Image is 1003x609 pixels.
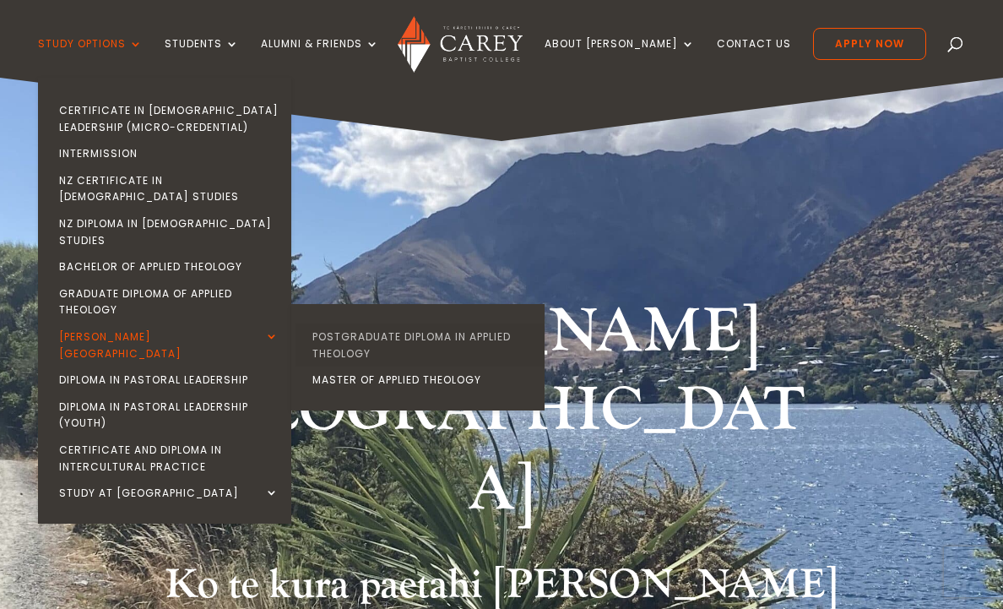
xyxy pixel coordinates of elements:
[42,140,295,167] a: Intermission
[38,38,143,78] a: Study Options
[42,280,295,324] a: Graduate Diploma of Applied Theology
[42,97,295,140] a: Certificate in [DEMOGRAPHIC_DATA] Leadership (Micro-credential)
[545,38,695,78] a: About [PERSON_NAME]
[42,324,295,367] a: [PERSON_NAME][GEOGRAPHIC_DATA]
[42,394,295,437] a: Diploma in Pastoral Leadership (Youth)
[813,28,926,60] a: Apply Now
[261,38,379,78] a: Alumni & Friends
[42,480,295,507] a: Study at [GEOGRAPHIC_DATA]
[185,293,818,539] h1: [PERSON_NAME][GEOGRAPHIC_DATA]
[295,367,549,394] a: Master of Applied Theology
[42,253,295,280] a: Bachelor of Applied Theology
[42,210,295,253] a: NZ Diploma in [DEMOGRAPHIC_DATA] Studies
[42,437,295,480] a: Certificate and Diploma in Intercultural Practice
[42,367,295,394] a: Diploma in Pastoral Leadership
[295,324,549,367] a: Postgraduate Diploma in Applied Theology
[717,38,791,78] a: Contact Us
[165,38,239,78] a: Students
[42,167,295,210] a: NZ Certificate in [DEMOGRAPHIC_DATA] Studies
[398,16,522,73] img: Carey Baptist College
